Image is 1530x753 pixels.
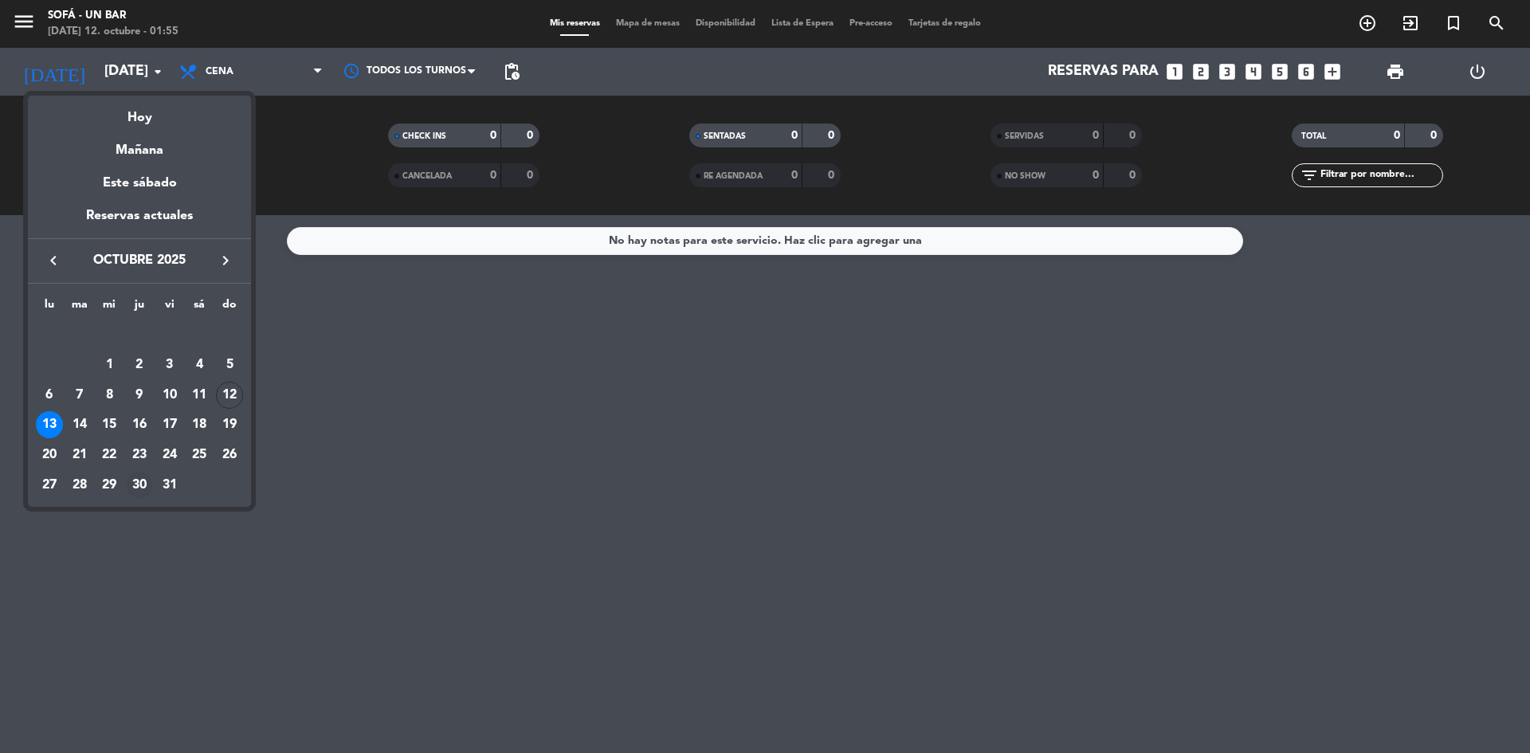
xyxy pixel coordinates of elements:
[214,380,245,410] td: 12 de octubre de 2025
[126,382,153,409] div: 9
[94,440,124,470] td: 22 de octubre de 2025
[34,470,65,500] td: 27 de octubre de 2025
[94,410,124,440] td: 15 de octubre de 2025
[214,440,245,470] td: 26 de octubre de 2025
[94,470,124,500] td: 29 de octubre de 2025
[186,411,213,438] div: 18
[68,250,211,271] span: octubre 2025
[44,251,63,270] i: keyboard_arrow_left
[216,251,235,270] i: keyboard_arrow_right
[66,411,93,438] div: 14
[216,351,243,378] div: 5
[96,472,123,499] div: 29
[34,440,65,470] td: 20 de octubre de 2025
[155,350,185,380] td: 3 de octubre de 2025
[36,441,63,469] div: 20
[185,440,215,470] td: 25 de octubre de 2025
[96,411,123,438] div: 15
[28,206,251,238] div: Reservas actuales
[28,161,251,206] div: Este sábado
[155,470,185,500] td: 31 de octubre de 2025
[186,351,213,378] div: 4
[185,350,215,380] td: 4 de octubre de 2025
[124,380,155,410] td: 9 de octubre de 2025
[124,440,155,470] td: 23 de octubre de 2025
[216,411,243,438] div: 19
[126,441,153,469] div: 23
[186,441,213,469] div: 25
[211,250,240,271] button: keyboard_arrow_right
[34,380,65,410] td: 6 de octubre de 2025
[155,380,185,410] td: 10 de octubre de 2025
[156,411,183,438] div: 17
[65,470,95,500] td: 28 de octubre de 2025
[214,410,245,440] td: 19 de octubre de 2025
[185,410,215,440] td: 18 de octubre de 2025
[66,441,93,469] div: 21
[156,351,183,378] div: 3
[66,472,93,499] div: 28
[216,382,243,409] div: 12
[155,410,185,440] td: 17 de octubre de 2025
[185,380,215,410] td: 11 de octubre de 2025
[156,382,183,409] div: 10
[126,472,153,499] div: 30
[186,382,213,409] div: 11
[124,296,155,320] th: jueves
[36,382,63,409] div: 6
[124,470,155,500] td: 30 de octubre de 2025
[36,472,63,499] div: 27
[39,250,68,271] button: keyboard_arrow_left
[124,410,155,440] td: 16 de octubre de 2025
[65,440,95,470] td: 21 de octubre de 2025
[94,380,124,410] td: 8 de octubre de 2025
[66,382,93,409] div: 7
[96,351,123,378] div: 1
[155,296,185,320] th: viernes
[126,351,153,378] div: 2
[34,410,65,440] td: 13 de octubre de 2025
[155,440,185,470] td: 24 de octubre de 2025
[94,350,124,380] td: 1 de octubre de 2025
[65,296,95,320] th: martes
[216,441,243,469] div: 26
[94,296,124,320] th: miércoles
[36,411,63,438] div: 13
[34,320,245,350] td: OCT.
[126,411,153,438] div: 16
[96,441,123,469] div: 22
[96,382,123,409] div: 8
[185,296,215,320] th: sábado
[65,380,95,410] td: 7 de octubre de 2025
[28,128,251,161] div: Mañana
[156,472,183,499] div: 31
[156,441,183,469] div: 24
[124,350,155,380] td: 2 de octubre de 2025
[214,296,245,320] th: domingo
[65,410,95,440] td: 14 de octubre de 2025
[34,296,65,320] th: lunes
[28,96,251,128] div: Hoy
[214,350,245,380] td: 5 de octubre de 2025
